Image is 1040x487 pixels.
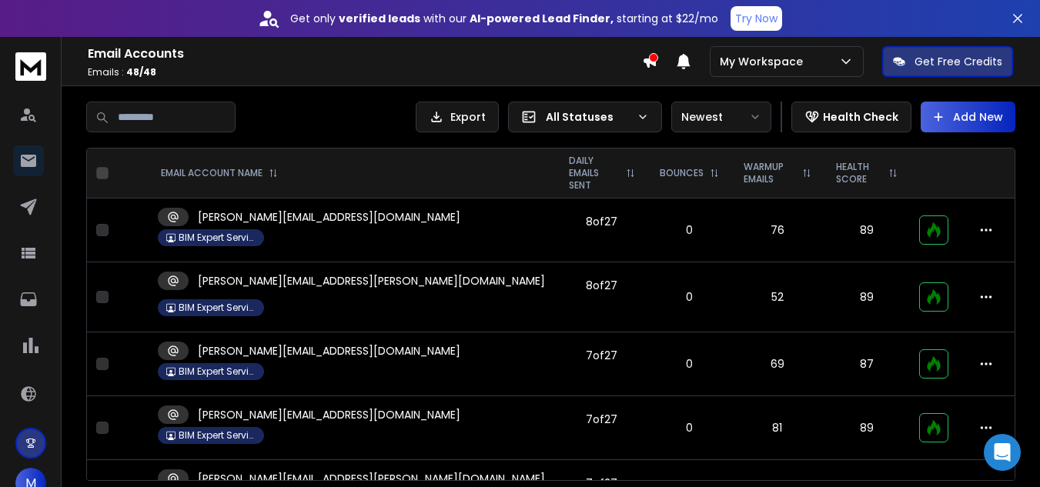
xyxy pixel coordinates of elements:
p: 0 [657,222,722,238]
button: Health Check [791,102,911,132]
p: My Workspace [720,54,809,69]
strong: verified leads [339,11,420,26]
p: All Statuses [546,109,630,125]
div: 8 of 27 [586,278,617,293]
p: Emails : [88,66,642,78]
p: [PERSON_NAME][EMAIL_ADDRESS][DOMAIN_NAME] [198,343,460,359]
td: 81 [731,396,824,460]
p: [PERSON_NAME][EMAIL_ADDRESS][PERSON_NAME][DOMAIN_NAME] [198,471,545,486]
button: Get Free Credits [882,46,1013,77]
div: EMAIL ACCOUNT NAME [161,167,278,179]
td: 89 [824,198,910,262]
button: Add New [921,102,1015,132]
div: 7 of 27 [586,348,617,363]
div: 8 of 27 [586,214,617,229]
p: [PERSON_NAME][EMAIL_ADDRESS][PERSON_NAME][DOMAIN_NAME] [198,273,545,289]
p: HEALTH SCORE [836,161,882,185]
div: 7 of 27 [586,412,617,427]
td: 89 [824,262,910,332]
button: Export [416,102,499,132]
h1: Email Accounts [88,45,642,63]
p: BIM Expert Services [179,365,256,378]
button: Try Now [731,6,782,31]
td: 69 [731,332,824,396]
td: 52 [731,262,824,332]
p: Get Free Credits [915,54,1002,69]
p: BIM Expert Services [179,302,256,314]
p: [PERSON_NAME][EMAIL_ADDRESS][DOMAIN_NAME] [198,209,460,225]
p: BIM Expert Services [179,232,256,244]
p: 0 [657,289,722,305]
img: logo [15,52,46,81]
span: 48 / 48 [126,65,156,78]
td: 87 [824,332,910,396]
p: Get only with our starting at $22/mo [290,11,718,26]
p: 0 [657,420,722,435]
td: 89 [824,396,910,460]
td: 76 [731,198,824,262]
div: Open Intercom Messenger [984,434,1021,471]
p: BIM Expert Services [179,429,256,442]
p: Try Now [735,11,777,26]
strong: AI-powered Lead Finder, [470,11,614,26]
p: DAILY EMAILS SENT [569,155,619,192]
p: 0 [657,356,722,372]
p: Health Check [823,109,898,125]
p: [PERSON_NAME][EMAIL_ADDRESS][DOMAIN_NAME] [198,407,460,422]
p: WARMUP EMAILS [744,161,797,185]
button: Newest [671,102,771,132]
p: BOUNCES [660,167,704,179]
